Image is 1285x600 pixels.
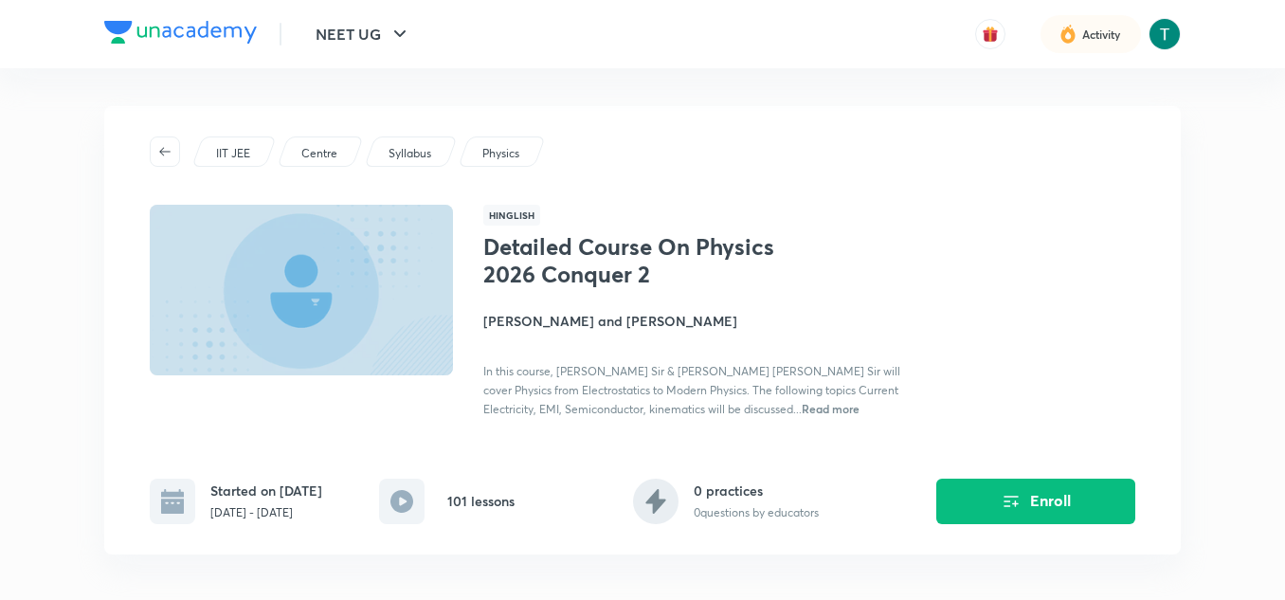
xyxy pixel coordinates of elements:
[213,145,254,162] a: IIT JEE
[216,145,250,162] p: IIT JEE
[299,145,341,162] a: Centre
[389,145,431,162] p: Syllabus
[210,481,322,500] h6: Started on [DATE]
[802,401,860,416] span: Read more
[447,491,515,511] h6: 101 lessons
[301,145,337,162] p: Centre
[975,19,1005,49] button: avatar
[694,481,819,500] h6: 0 practices
[210,504,322,521] p: [DATE] - [DATE]
[483,364,900,416] span: In this course, [PERSON_NAME] Sir & [PERSON_NAME] [PERSON_NAME] Sir will cover Physics from Elect...
[694,504,819,521] p: 0 questions by educators
[482,145,519,162] p: Physics
[1059,23,1077,45] img: activity
[386,145,435,162] a: Syllabus
[483,311,908,331] h4: [PERSON_NAME] and [PERSON_NAME]
[104,21,257,48] a: Company Logo
[1149,18,1181,50] img: Tajvendra Singh
[483,205,540,226] span: Hinglish
[982,26,999,43] img: avatar
[483,233,793,288] h1: Detailed Course On Physics 2026 Conquer 2
[480,145,523,162] a: Physics
[936,479,1135,524] button: Enroll
[104,21,257,44] img: Company Logo
[147,203,456,377] img: Thumbnail
[304,15,423,53] button: NEET UG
